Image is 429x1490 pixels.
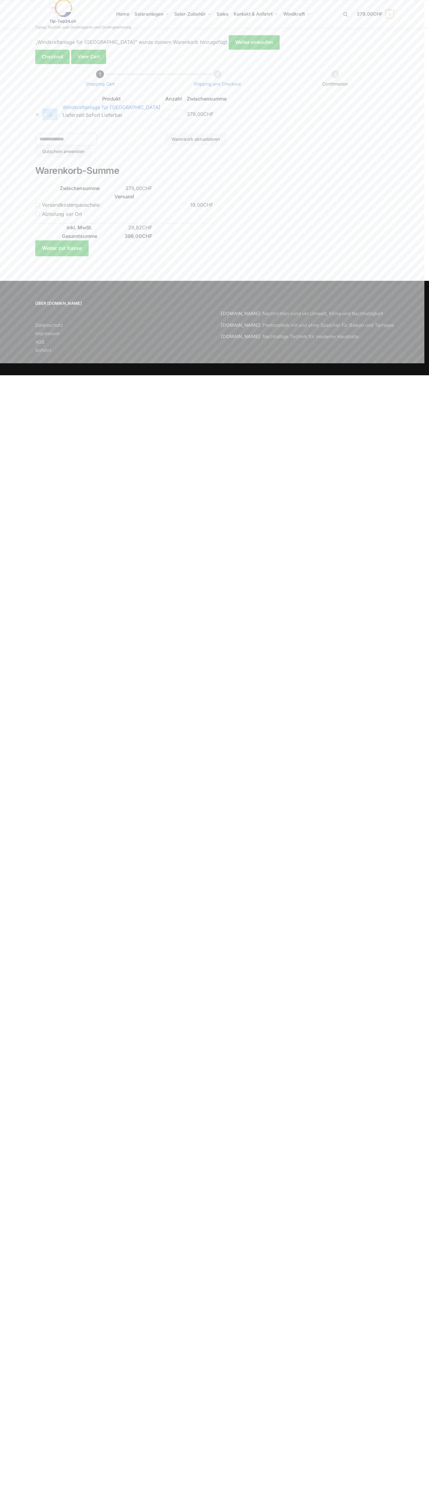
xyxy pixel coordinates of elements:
span: Sales [216,11,229,17]
span: Lieferzeit: [63,112,122,118]
button: Warenkorb aktualisieren [165,133,227,145]
bdi: 379,00 [125,185,152,191]
a: [DOMAIN_NAME]: Nachrichten rund um Umwelt, Klima und Nachhaltigkeit [221,311,383,316]
bdi: 379,00 [187,111,213,117]
span: Solaranlagen [134,11,163,17]
span: Kontakt & Anfahrt [234,11,273,17]
strong: [DOMAIN_NAME] [221,334,260,339]
span: CHF [142,224,152,231]
img: Warenkorb 1 [42,109,58,120]
bdi: 29,82 [128,224,152,231]
bdi: 398,00 [124,233,152,239]
bdi: 19,00 [190,202,213,208]
span: CHF [203,111,213,117]
label: Versandkostenpauschale: [36,202,101,208]
span: Confirmation [322,81,348,86]
th: Produkt [62,95,161,103]
th: Zwischensumme [35,184,124,193]
a: Windkraftanlage für [GEOGRAPHIC_DATA] [63,104,160,110]
span: 1 [385,10,394,18]
p: Tiptop Technik zum Stromsparen und Stromgewinnung [35,25,131,29]
div: „Windkraftanlage für [GEOGRAPHIC_DATA]“ wurde deinem Warenkorb hinzugefügt. [35,35,394,50]
a: [DOMAIN_NAME]: Photovoltaik mit und ohne Speicher für Balkon und Terrasse [221,322,394,328]
label: Abholung vor Ort [36,211,82,217]
a: Impressum [35,330,59,336]
th: Gesamtsumme [35,232,124,241]
span: CHF [203,202,213,208]
h2: Warenkorb-Summe [35,165,394,177]
a: Datenschutz [35,322,63,328]
input: Produktmenge [170,111,177,118]
a: Anfahrt [35,347,52,353]
a: Sales [214,0,231,28]
a: AGB [35,339,44,345]
span: CHF [142,185,152,191]
span: CHF [373,11,383,17]
span: Checkout [42,54,63,59]
a: Weiter einkaufen [229,35,280,50]
span: CHF [142,233,152,239]
strong: [DOMAIN_NAME] [221,322,260,328]
a: Checkout [35,50,70,64]
button: Gutschein anwenden [36,145,91,158]
span: Windkraft [283,11,305,17]
a: View Cart [71,50,106,64]
a: 379,00CHF 1 [357,5,394,23]
span: Solar-Zubehör [174,11,206,17]
a: Shopping Cart [86,81,115,86]
strong: [DOMAIN_NAME] [221,311,260,316]
a: Kontakt & Anfahrt [231,0,281,28]
a: Windkraft [281,0,313,28]
th: Anzahl [161,95,186,103]
a: Weiter zur Kasse [35,240,89,256]
a: Solaranlagen [132,0,171,28]
a: Shipping and Checkout [194,81,241,86]
th: inkl. MwSt. [35,223,124,232]
span: Sofort Lieferbar [86,112,122,118]
span: Über [DOMAIN_NAME] [35,300,209,307]
th: Versand [35,193,213,201]
th: Zwischensumme [186,95,227,103]
span: 379,00 [357,11,382,17]
a: [DOMAIN_NAME]: Nachhaltige Technik für moderne Haushalte [221,334,359,339]
a: Solar-Zubehör [171,0,214,28]
span: View Cart [78,54,100,59]
a: Windkraftanlage für Garten Terrasse aus dem Warenkorb entfernen [36,111,39,117]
